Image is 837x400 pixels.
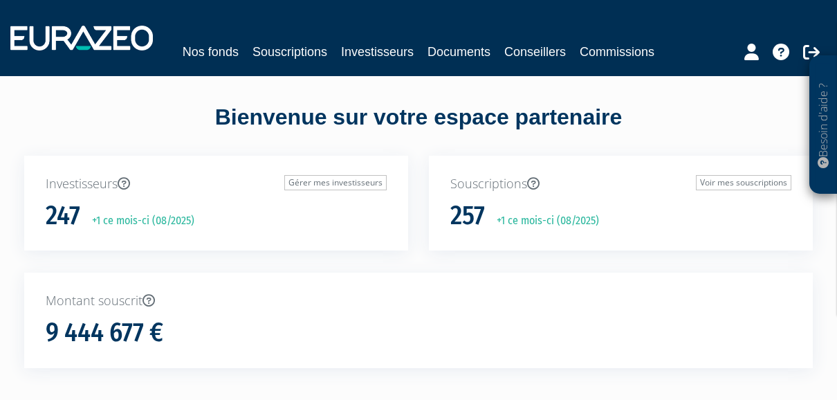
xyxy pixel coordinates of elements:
[46,318,163,347] h1: 9 444 677 €
[183,42,239,62] a: Nos fonds
[46,201,80,230] h1: 247
[450,201,485,230] h1: 257
[341,42,414,62] a: Investisseurs
[504,42,566,62] a: Conseillers
[10,26,153,51] img: 1732889491-logotype_eurazeo_blanc_rvb.png
[427,42,490,62] a: Documents
[14,102,823,156] div: Bienvenue sur votre espace partenaire
[816,63,831,188] p: Besoin d'aide ?
[82,213,194,229] p: +1 ce mois-ci (08/2025)
[450,175,791,193] p: Souscriptions
[252,42,327,62] a: Souscriptions
[487,213,599,229] p: +1 ce mois-ci (08/2025)
[284,175,387,190] a: Gérer mes investisseurs
[696,175,791,190] a: Voir mes souscriptions
[580,42,654,62] a: Commissions
[46,175,387,193] p: Investisseurs
[46,292,791,310] p: Montant souscrit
